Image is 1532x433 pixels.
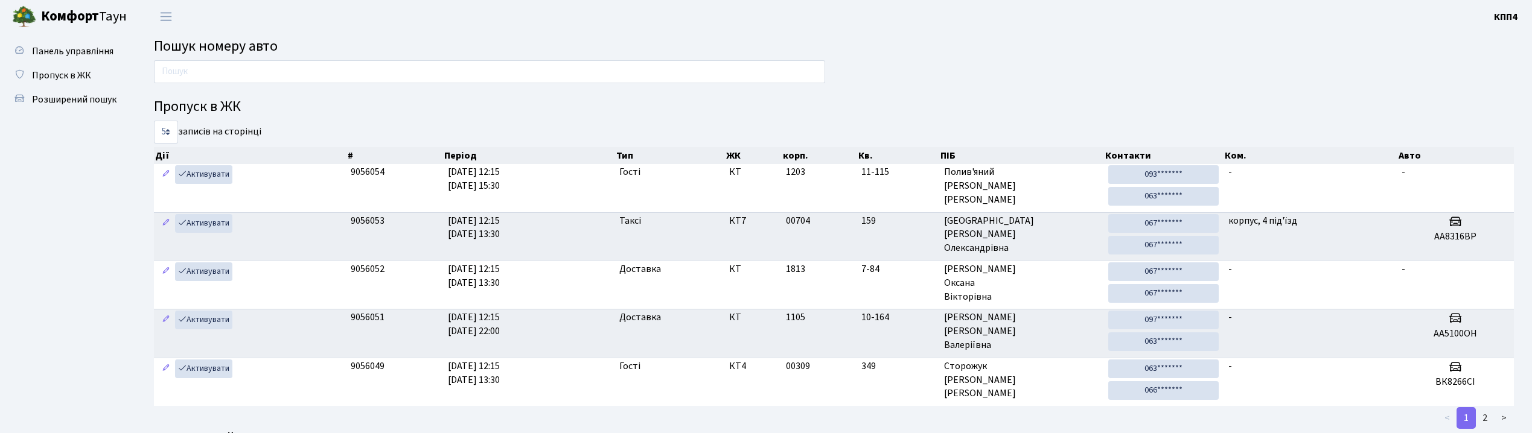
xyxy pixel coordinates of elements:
[729,214,776,228] span: КТ7
[41,7,99,26] b: Комфорт
[6,39,127,63] a: Панель управління
[939,147,1104,164] th: ПІБ
[175,311,232,329] a: Активувати
[1402,328,1509,340] h5: АА5100ОН
[861,262,934,276] span: 7-84
[786,359,810,373] span: 00309
[154,147,346,164] th: Дії
[1224,147,1397,164] th: Ком.
[861,359,934,373] span: 349
[154,98,1514,116] h4: Пропуск в ЖК
[154,121,261,144] label: записів на сторінці
[448,165,500,192] span: [DATE] 12:15 [DATE] 15:30
[32,69,91,82] span: Пропуск в ЖК
[448,359,500,387] span: [DATE] 12:15 [DATE] 13:30
[351,165,385,179] span: 9056054
[1402,376,1509,388] h5: ВК8266СІ
[448,262,500,289] span: [DATE] 12:15 [DATE] 13:30
[151,7,181,27] button: Переключити навігацію
[175,262,232,281] a: Активувати
[159,165,173,184] a: Редагувати
[351,214,385,227] span: 9056053
[1402,262,1405,276] span: -
[6,87,127,112] a: Розширений пошук
[729,262,776,276] span: КТ
[159,359,173,378] a: Редагувати
[1104,147,1224,164] th: Контакти
[1494,407,1514,429] a: >
[154,36,278,57] span: Пошук номеру авто
[944,359,1099,401] span: Сторожук [PERSON_NAME] [PERSON_NAME]
[786,214,810,227] span: 00704
[159,311,173,329] a: Редагувати
[1457,407,1476,429] a: 1
[725,147,782,164] th: ЖК
[159,214,173,233] a: Редагувати
[351,311,385,324] span: 9056051
[32,45,113,58] span: Панель управління
[175,359,232,378] a: Активувати
[786,262,805,276] span: 1813
[786,311,805,324] span: 1105
[1475,407,1495,429] a: 2
[1228,311,1232,324] span: -
[1228,165,1232,179] span: -
[782,147,857,164] th: корп.
[619,214,641,228] span: Таксі
[619,359,640,373] span: Гості
[159,262,173,281] a: Редагувати
[857,147,939,164] th: Кв.
[1228,214,1297,227] span: корпус, 4 під'їзд
[615,147,725,164] th: Тип
[154,60,825,83] input: Пошук
[1402,231,1509,242] h5: AA8316BP
[944,165,1099,207] span: Полив'яний [PERSON_NAME] [PERSON_NAME]
[443,147,614,164] th: Період
[351,262,385,276] span: 9056052
[6,63,127,87] a: Пропуск в ЖК
[1402,165,1405,179] span: -
[861,311,934,324] span: 10-164
[944,311,1099,352] span: [PERSON_NAME] [PERSON_NAME] Валеріївна
[619,262,661,276] span: Доставка
[729,311,776,324] span: КТ
[154,121,178,144] select: записів на сторінці
[41,7,127,27] span: Таун
[448,214,500,241] span: [DATE] 12:15 [DATE] 13:30
[351,359,385,373] span: 9056049
[786,165,805,179] span: 1203
[729,165,776,179] span: КТ
[175,165,232,184] a: Активувати
[1397,147,1514,164] th: Авто
[1228,262,1232,276] span: -
[448,311,500,338] span: [DATE] 12:15 [DATE] 22:00
[1228,359,1232,373] span: -
[944,262,1099,304] span: [PERSON_NAME] Оксана Вікторівна
[12,5,36,29] img: logo.png
[619,165,640,179] span: Гості
[346,147,444,164] th: #
[619,311,661,324] span: Доставка
[861,214,934,228] span: 159
[729,359,776,373] span: КТ4
[861,165,934,179] span: 11-115
[1494,10,1518,24] a: КПП4
[944,214,1099,256] span: [GEOGRAPHIC_DATA] [PERSON_NAME] Олександрівна
[175,214,232,233] a: Активувати
[32,93,116,106] span: Розширений пошук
